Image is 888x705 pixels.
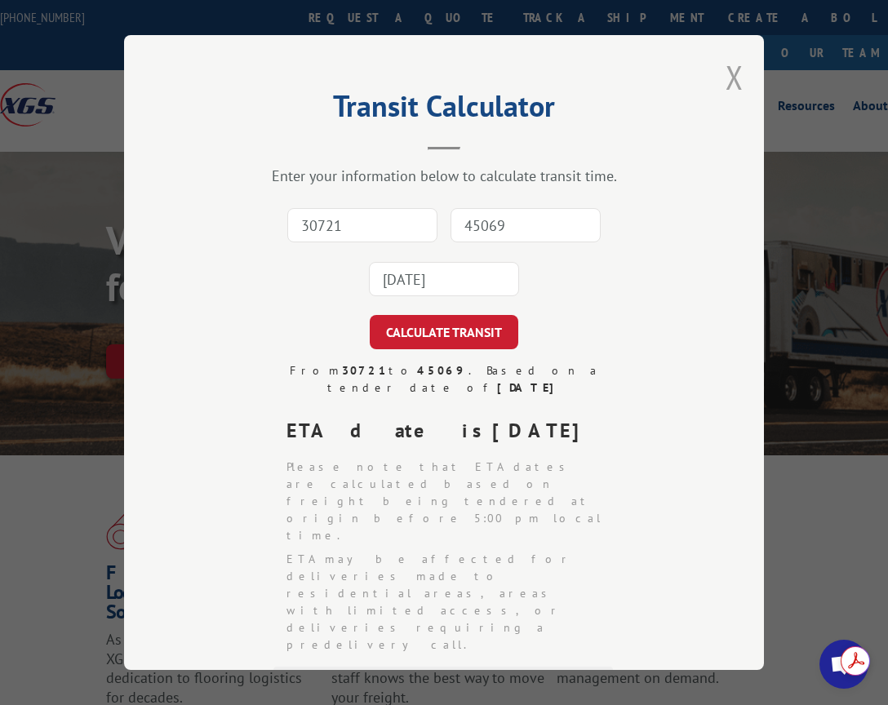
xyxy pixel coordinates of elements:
[497,380,562,395] strong: [DATE]
[342,363,388,378] strong: 30721
[370,315,518,349] button: CALCULATE TRANSIT
[451,208,601,242] input: Dest. Zip
[819,640,868,689] div: Open chat
[206,166,682,185] div: Enter your information below to calculate transit time.
[369,262,519,296] input: Tender Date
[206,95,682,126] h2: Transit Calculator
[726,55,744,99] button: Close modal
[492,418,593,443] strong: [DATE]
[287,208,437,242] input: Origin Zip
[417,363,468,378] strong: 45069
[286,416,615,446] div: ETA date is
[273,362,615,397] div: From to . Based on a tender date of
[286,551,615,654] li: ETA may be affected for deliveries made to residential areas, areas with limited access, or deliv...
[286,459,615,544] li: Please note that ETA dates are calculated based on freight being tendered at origin before 5:00 p...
